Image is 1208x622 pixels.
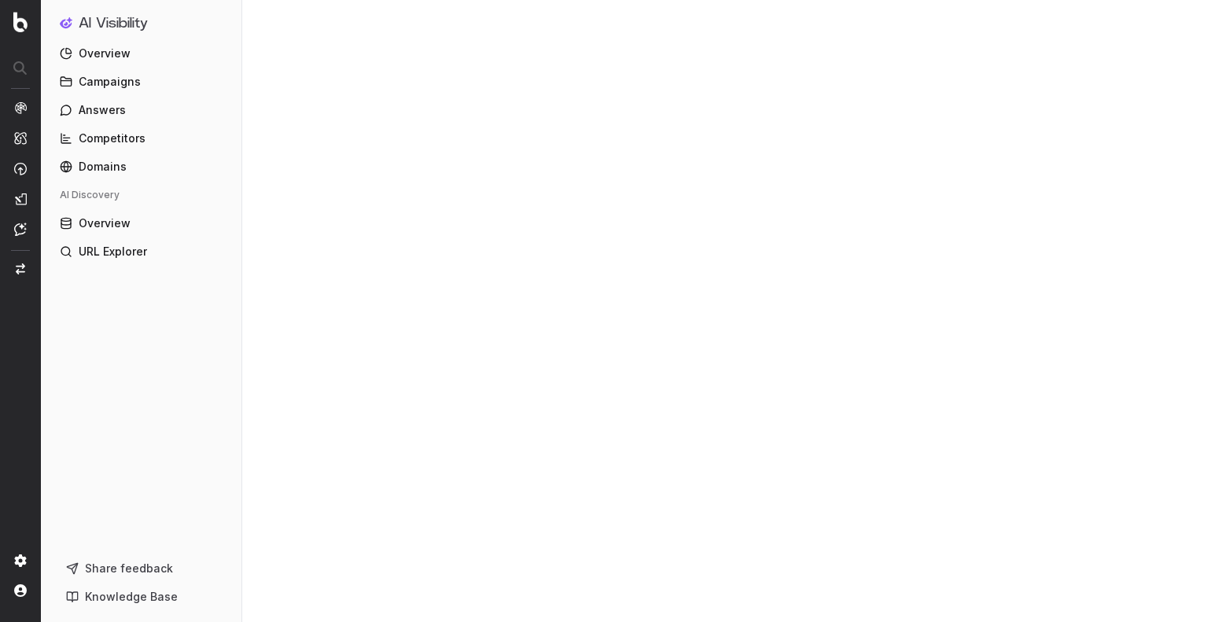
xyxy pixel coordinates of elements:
img: Switch project [16,263,25,274]
button: AI Visibility [60,13,223,35]
a: Domains [53,154,229,179]
img: Setting [14,554,27,567]
div: AI Discovery [53,182,229,208]
h1: AI Visibility [79,16,148,31]
img: Botify logo [13,12,28,32]
img: My account [14,584,27,597]
span: Competitors [79,131,145,146]
span: Knowledge Base [85,589,178,605]
span: Campaigns [79,74,141,90]
img: Intelligence [14,131,27,145]
span: Answers [79,102,126,118]
img: Assist [14,223,27,236]
a: Overview [53,211,229,236]
img: Studio [14,193,27,205]
a: Answers [53,98,229,123]
a: Overview [53,41,229,66]
a: URL Explorer [53,239,229,264]
span: Overview [79,46,131,61]
button: Share feedback [60,556,223,581]
img: Analytics [14,101,27,114]
span: Overview [79,215,131,231]
span: Share feedback [85,561,173,576]
a: Competitors [53,126,229,151]
img: Activation [14,162,27,175]
span: URL Explorer [79,244,147,259]
span: Domains [79,159,127,175]
a: Knowledge Base [60,584,223,609]
a: Campaigns [53,69,229,94]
